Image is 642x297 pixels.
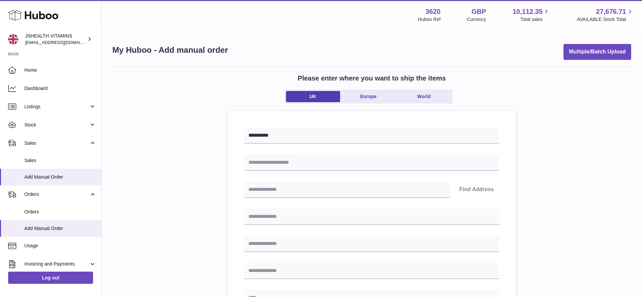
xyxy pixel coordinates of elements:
[24,157,96,164] span: Sales
[520,16,550,23] span: Total sales
[512,7,543,16] span: 10,112.35
[286,91,340,102] a: UK
[24,140,89,146] span: Sales
[24,261,89,267] span: Invoicing and Payments
[471,7,486,16] strong: GBP
[577,16,634,23] span: AVAILABLE Stock Total
[24,191,89,198] span: Orders
[577,7,634,23] a: 27,676.71 AVAILABLE Stock Total
[596,7,626,16] span: 27,676.71
[467,16,486,23] div: Currency
[24,122,89,128] span: Stock
[563,44,631,60] button: Multiple/Batch Upload
[24,243,96,249] span: Usage
[24,85,96,92] span: Dashboard
[24,67,96,73] span: Home
[24,225,96,232] span: Add Manual Order
[397,91,451,102] a: World
[25,40,99,45] span: [EMAIL_ADDRESS][DOMAIN_NAME]
[25,33,86,46] div: JSHEALTH VITAMINS
[298,74,446,83] h2: Please enter where you want to ship the items
[512,7,550,23] a: 10,112.35 Total sales
[341,91,396,102] a: Europe
[425,7,441,16] strong: 3620
[8,272,93,284] a: Log out
[8,34,18,44] img: internalAdmin-3620@internal.huboo.com
[24,209,96,215] span: Orders
[418,16,441,23] div: Huboo Ref
[24,104,89,110] span: Listings
[24,174,96,180] span: Add Manual Order
[112,45,228,55] h1: My Huboo - Add manual order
